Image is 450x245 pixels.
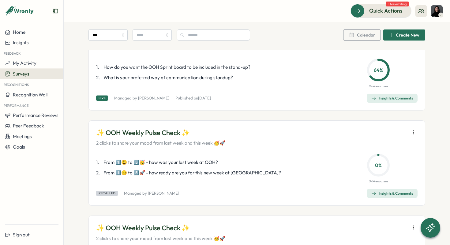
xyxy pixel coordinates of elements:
[103,169,281,176] span: From 1️⃣😖 to 5️⃣🚀 - how ready are you for this new week at [GEOGRAPHIC_DATA]?
[96,74,102,81] span: 2 .
[96,235,225,242] p: 2 clicks to share your mood from last week and this week 🥳🚀
[175,95,211,101] p: Published on
[13,112,58,118] span: Performance Reviews
[96,95,108,101] div: Live
[13,232,30,238] span: Sign out
[383,29,425,41] button: Create New
[103,64,250,71] span: How do you want the OOH Sprint board to be included in the stand-up?
[357,33,375,37] span: Calendar
[96,223,225,233] p: ✨ OOH Weekly Pulse Check ✨
[96,159,102,166] span: 1 .
[369,66,388,74] p: 64 %
[367,94,418,103] button: Insights & Comments
[96,64,102,71] span: 1 .
[371,191,413,196] div: Insights & Comments
[369,161,388,169] p: 0 %
[351,4,411,17] button: Quick Actions
[114,95,169,101] p: Managed by
[13,123,44,129] span: Peer Feedback
[198,95,211,100] span: [DATE]
[13,71,29,77] span: Surveys
[96,140,225,146] p: 2 clicks to share your mood from last week and this week 🥳🚀
[138,95,169,100] a: [PERSON_NAME]
[103,74,233,81] span: What is your preferred way of communication during standup?
[124,191,179,196] p: Managed by
[386,2,409,6] span: 1 task waiting
[96,169,102,176] span: 2 .
[371,96,413,101] div: Insights & Comments
[431,5,443,17] img: Lisa Scherer
[13,134,32,139] span: Meetings
[13,29,25,35] span: Home
[96,191,118,196] div: recalled
[103,159,218,166] span: From 1️⃣😩 to 5️⃣🥳 - how was your last week at OOH?
[367,189,418,198] button: Insights & Comments
[369,179,388,184] p: 0 / 14 responses
[369,7,403,15] span: Quick Actions
[148,191,179,196] a: [PERSON_NAME]
[369,84,388,89] p: 9 / 14 responses
[13,92,47,98] span: Recognition Wall
[13,60,36,66] span: My Activity
[96,128,225,138] p: ✨ OOH Weekly Pulse Check ✨
[13,144,25,150] span: Goals
[13,40,29,45] span: Insights
[343,29,381,41] button: Calendar
[396,33,419,37] span: Create New
[52,8,58,14] button: Expand sidebar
